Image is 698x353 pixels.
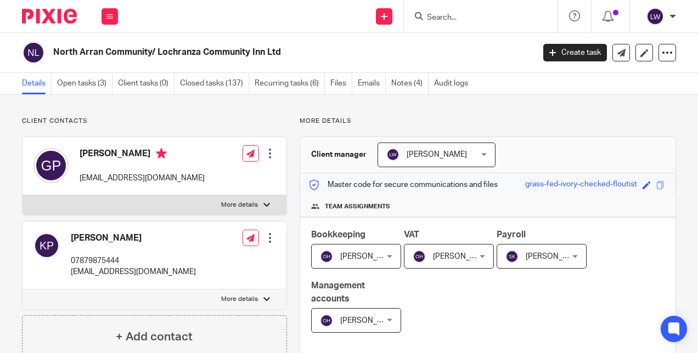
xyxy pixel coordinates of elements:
span: [PERSON_NAME] [340,253,401,260]
img: svg%3E [386,148,399,161]
p: Master code for secure communications and files [308,179,498,190]
span: [PERSON_NAME] [407,151,467,158]
a: Emails [358,73,386,94]
img: svg%3E [320,250,333,263]
a: Closed tasks (137) [180,73,249,94]
span: Bookkeeping [311,230,365,239]
img: svg%3E [505,250,519,263]
h4: + Add contact [116,328,193,345]
p: 07879875444 [71,255,196,266]
span: [PERSON_NAME] [340,317,401,324]
i: Primary [156,148,167,159]
span: Management accounts [311,281,365,303]
span: [PERSON_NAME] [433,253,493,260]
img: svg%3E [320,314,333,327]
a: Create task [543,44,607,61]
p: More details [300,117,676,126]
a: Recurring tasks (6) [255,73,325,94]
p: More details [221,295,258,304]
a: Open tasks (3) [57,73,112,94]
div: grass-fed-ivory-checked-floutist [525,179,637,191]
span: VAT [404,230,419,239]
a: Files [330,73,352,94]
a: Notes (4) [391,73,429,94]
img: svg%3E [33,148,69,183]
h4: [PERSON_NAME] [80,148,205,162]
img: Pixie [22,9,77,24]
h2: North Arran Community/ Lochranza Community Inn Ltd [53,47,432,58]
a: Client tasks (0) [118,73,174,94]
a: Audit logs [434,73,474,94]
p: [EMAIL_ADDRESS][DOMAIN_NAME] [71,266,196,277]
img: svg%3E [33,232,60,259]
span: Team assignments [325,202,390,211]
p: [EMAIL_ADDRESS][DOMAIN_NAME] [80,173,205,184]
h3: Client manager [311,149,367,160]
input: Search [426,13,525,23]
img: svg%3E [413,250,426,263]
span: [PERSON_NAME] [526,253,586,260]
p: Client contacts [22,117,287,126]
span: Payroll [497,230,526,239]
img: svg%3E [22,41,45,64]
p: More details [221,201,258,209]
a: Details [22,73,52,94]
h4: [PERSON_NAME] [71,232,196,244]
img: svg%3E [646,8,664,25]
